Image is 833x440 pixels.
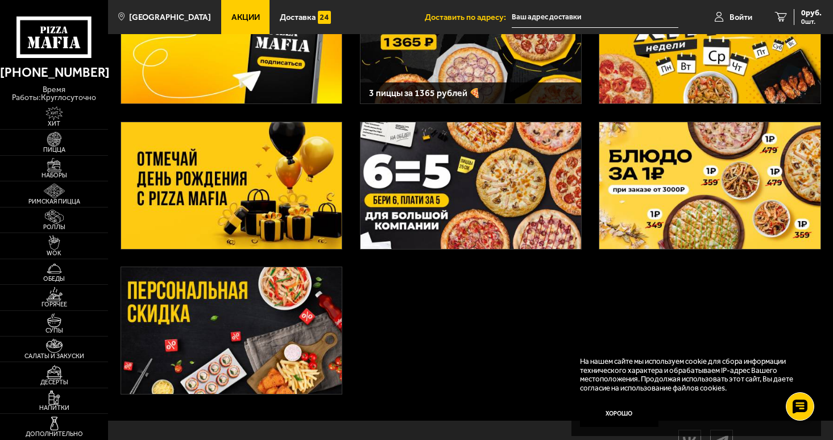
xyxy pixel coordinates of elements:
span: 0 шт. [801,18,822,25]
span: 0 руб. [801,9,822,17]
span: Доставить по адресу: [425,13,512,22]
span: Войти [730,13,752,22]
input: Ваш адрес доставки [512,7,678,28]
span: Доставка [280,13,316,22]
button: Хорошо [580,401,658,427]
h3: 3 пиццы за 1365 рублей 🍕 [369,89,573,98]
img: 15daf4d41897b9f0e9f617042186c801.svg [318,11,331,24]
p: На нашем сайте мы используем cookie для сбора информации технического характера и обрабатываем IP... [580,357,806,393]
span: Акции [231,13,260,22]
span: [GEOGRAPHIC_DATA] [129,13,211,22]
